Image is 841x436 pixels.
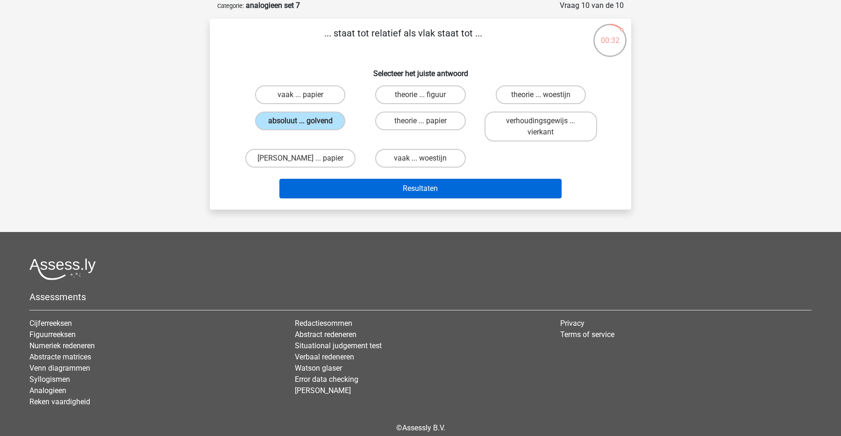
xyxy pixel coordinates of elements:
[295,375,358,384] a: Error data checking
[295,319,352,328] a: Redactiesommen
[560,319,584,328] a: Privacy
[225,26,581,54] p: ... staat tot relatief als vlak staat tot ...
[295,386,351,395] a: [PERSON_NAME]
[217,2,244,9] small: Categorie:
[375,85,465,104] label: theorie ... figuur
[375,112,465,130] label: theorie ... papier
[255,112,345,130] label: absoluut ... golvend
[279,179,562,198] button: Resultaten
[402,423,445,432] a: Assessly B.V.
[225,62,616,78] h6: Selecteer het juiste antwoord
[29,386,66,395] a: Analogieen
[29,291,812,302] h5: Assessments
[245,149,356,168] label: [PERSON_NAME] ... papier
[295,341,382,350] a: Situational judgement test
[29,330,76,339] a: Figuurreeksen
[255,85,345,104] label: vaak ... papier
[560,330,614,339] a: Terms of service
[29,352,91,361] a: Abstracte matrices
[246,1,300,10] strong: analogieen set 7
[295,330,356,339] a: Abstract redeneren
[29,375,70,384] a: Syllogismen
[485,112,597,141] label: verhoudingsgewijs ... vierkant
[29,258,96,280] img: Assessly logo
[29,319,72,328] a: Cijferreeksen
[496,85,586,104] label: theorie ... woestijn
[375,149,465,168] label: vaak ... woestijn
[29,397,90,406] a: Reken vaardigheid
[295,352,354,361] a: Verbaal redeneren
[592,23,627,46] div: 00:32
[29,341,95,350] a: Numeriek redeneren
[29,364,90,373] a: Venn diagrammen
[295,364,342,373] a: Watson glaser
